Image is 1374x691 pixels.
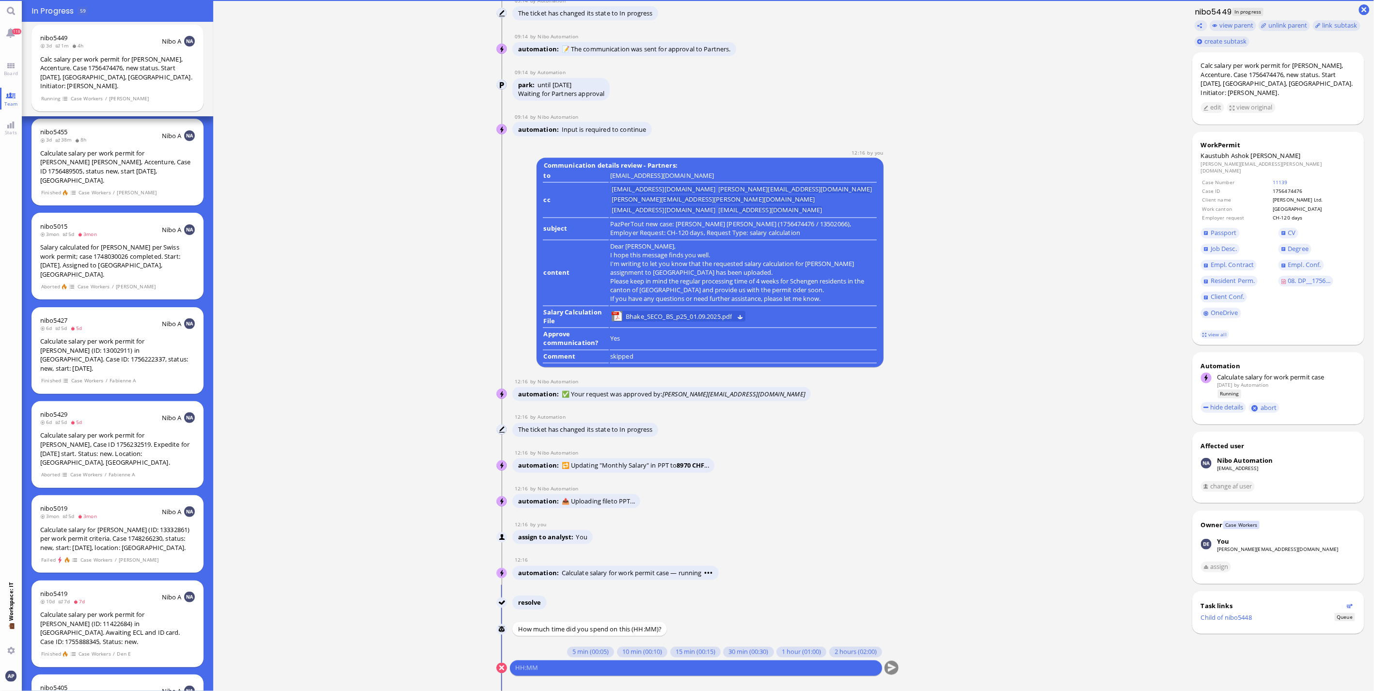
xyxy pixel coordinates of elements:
span: by [530,450,538,456]
button: 1 hour (01:00) [776,647,826,658]
img: You [5,671,16,681]
td: cc [543,184,608,218]
span: ✅ Your request was approved by: [562,390,805,398]
div: Calculate salary for [PERSON_NAME] (ID: 13332861) per work permit criteria. Case 1748266230, stat... [40,525,195,552]
span: automation@nibo.ai [537,486,578,492]
a: view all [1200,330,1229,339]
span: 5d [63,513,78,519]
span: 12:16 [515,557,530,564]
div: Waiting for Partners approval [518,89,605,98]
runbook-parameter-view: PazPerTout new case: [PERSON_NAME] [PERSON_NAME] (1756474476 / 13502066), Employer Request: CH-12... [610,220,852,237]
a: nibo5455 [40,127,67,136]
img: Nibo Automation [497,497,507,507]
a: Empl. Contract [1201,260,1257,270]
td: Salary Calculation File [543,307,608,329]
span: Nibo A [162,37,182,46]
a: CV [1279,228,1299,238]
img: NA [184,592,195,602]
td: Employer request [1202,214,1271,221]
span: 10d [40,598,58,605]
span: Aborted [41,283,60,291]
img: You [1201,539,1212,550]
span: / [114,556,117,564]
button: view original [1227,102,1276,113]
span: nibo5019 [40,504,67,513]
span: Degree [1288,244,1309,253]
span: 3mon [40,513,63,519]
lob-view: Bhake_SECO_BS_p25_01.09.2025.pdf [612,311,745,322]
span: • [704,569,707,578]
td: Work canton [1202,205,1271,213]
button: 5 min (00:05) [567,647,614,658]
span: nibo5419 [40,589,67,598]
p: If you have any questions or need further assistance, please let me know. [610,294,877,303]
span: by [530,414,538,421]
span: by [530,33,538,40]
b: Communication details review - Partners: [542,159,679,172]
span: anand.pazhenkottil@bluelakelegal.com [576,533,587,542]
span: 38m [55,136,75,143]
img: Nibo Automation [1201,458,1212,469]
span: automation@bluelakelegal.com [537,69,565,76]
span: Den E [117,650,131,658]
div: Calculate salary per work permit for [PERSON_NAME], Case ID 1756232519. Expedite for [DATE] start... [40,431,195,467]
a: nibo5015 [40,222,67,231]
img: Nibo Automation [497,125,507,135]
span: Case Workers [70,94,103,103]
span: Team [2,100,20,107]
span: / [111,283,114,291]
dd: [PERSON_NAME][EMAIL_ADDRESS][PERSON_NAME][DOMAIN_NAME] [1201,160,1356,174]
div: Nibo Automation [1217,456,1273,465]
div: Calc salary per work permit for [PERSON_NAME], Accenture. Case 1756474476, new status. Start [DAT... [40,55,195,91]
span: 12:16 [515,450,530,456]
span: [PERSON_NAME] [109,94,149,103]
span: 12:16 [515,414,530,421]
span: resolve [518,598,541,607]
button: 10 min (00:10) [617,647,667,658]
img: Nibo [496,624,507,635]
li: [PERSON_NAME][EMAIL_ADDRESS][PERSON_NAME][DOMAIN_NAME] [612,196,815,204]
span: Running [1218,390,1242,398]
div: Task links [1201,601,1344,610]
span: 12:16 [515,486,530,492]
span: until [537,80,551,89]
button: view parent [1210,20,1256,31]
img: NA [184,412,195,423]
a: Job Desc. [1201,244,1240,254]
span: 6d [40,325,55,331]
button: 2 hours (02:00) [829,647,882,658]
span: park [518,80,537,89]
span: The ticket has changed its state to In progress [518,425,653,434]
span: Job Desc. [1211,244,1237,253]
span: 09:14 [515,69,530,76]
span: nibo5427 [40,316,67,325]
span: Finished [41,650,61,658]
a: View Bhake_SECO_BS_p25_01.09.2025.pdf [624,311,734,322]
span: / [112,188,115,197]
span: 🔁 Updating "Monthly Salary" in PPT to ... [562,461,709,470]
span: skipped [610,352,633,361]
span: Case Workers [78,188,111,197]
img: Automation [497,8,507,19]
button: Copy ticket nibo5449 link to clipboard [1195,20,1207,31]
span: The ticket has changed its state to In progress [518,9,653,17]
span: Case Workers [77,283,110,291]
span: Resident Perm. [1211,276,1255,285]
span: • [707,569,710,578]
span: / [105,94,108,103]
span: 3mon [78,513,100,519]
div: Calc salary per work permit for [PERSON_NAME], Accenture. Case 1756474476, new status. Start [DAT... [1201,61,1356,97]
img: NA [184,506,195,517]
li: [EMAIL_ADDRESS][DOMAIN_NAME] [718,206,822,214]
span: assign to analyst [518,533,576,542]
span: Input is required to continue [562,125,647,134]
div: Calculate salary per work permit for [PERSON_NAME] [PERSON_NAME], Accenture, Case ID 1756489505, ... [40,149,195,185]
span: 12:16 [852,149,868,156]
span: automation [518,125,562,134]
img: Nibo Automation [497,389,507,400]
span: Bhake_SECO_BS_p25_01.09.2025.pdf [626,311,732,322]
td: 1756474476 [1272,187,1355,195]
div: Automation [1201,361,1356,370]
span: 4h [72,42,87,49]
